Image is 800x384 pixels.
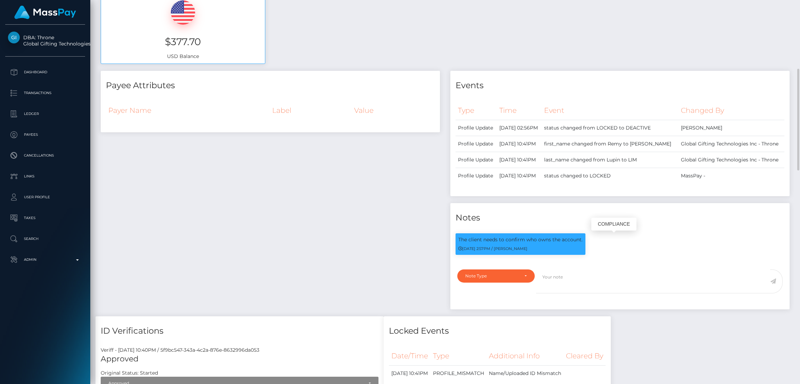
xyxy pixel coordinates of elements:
[101,354,378,365] h5: Approved
[431,347,486,366] th: Type
[352,101,435,120] th: Value
[5,230,85,248] a: Search
[456,152,497,168] td: Profile Update
[542,101,678,120] th: Event
[5,189,85,206] a: User Profile
[106,80,435,92] h4: Payee Attributes
[106,35,260,49] h3: $377.70
[486,347,564,366] th: Additional Info
[5,126,85,143] a: Payees
[8,213,82,223] p: Taxes
[5,251,85,268] a: Admin
[8,67,82,77] p: Dashboard
[497,101,542,120] th: Time
[678,120,784,136] td: [PERSON_NAME]
[497,136,542,152] td: [DATE] 10:41PM
[8,88,82,98] p: Transactions
[5,168,85,185] a: Links
[101,370,158,376] h7: Original Status: Started
[678,152,784,168] td: Global Gifting Technologies Inc - Throne
[5,147,85,164] a: Cancellations
[497,120,542,136] td: [DATE] 02:56PM
[678,101,784,120] th: Changed By
[456,80,784,92] h4: Events
[486,366,564,382] td: Name/Uploaded ID Mismatch
[542,168,678,184] td: status changed to LOCKED
[106,101,270,120] th: Payer Name
[8,234,82,244] p: Search
[542,152,678,168] td: last_name changed from Lupin to LIM
[5,105,85,123] a: Ledger
[101,325,378,337] h4: ID Verifications
[456,212,784,224] h4: Notes
[270,101,352,120] th: Label
[8,192,82,202] p: User Profile
[465,273,519,279] div: Note Type
[389,347,431,366] th: Date/Time
[591,218,636,231] div: COMPLIANCE
[431,366,486,382] td: PROFILE_MISMATCH
[8,130,82,140] p: Payees
[8,32,20,43] img: Global Gifting Technologies Inc
[457,269,535,283] button: Note Type
[389,325,606,337] h4: Locked Events
[5,84,85,102] a: Transactions
[542,120,678,136] td: status changed from LOCKED to DEACTIVE
[8,109,82,119] p: Ledger
[8,171,82,182] p: Links
[542,136,678,152] td: first_name changed from Remy to [PERSON_NAME]
[171,0,195,25] img: USD.png
[8,254,82,265] p: Admin
[497,152,542,168] td: [DATE] 10:41PM
[456,120,497,136] td: Profile Update
[5,34,85,47] span: DBA: Throne Global Gifting Technologies Inc
[458,246,527,251] small: [DATE] 2:57PM / [PERSON_NAME]
[456,136,497,152] td: Profile Update
[458,236,583,243] p: The client needs to confirm who owns the account.
[389,366,431,382] td: [DATE] 10:41PM
[14,6,76,19] img: MassPay Logo
[678,168,784,184] td: MassPay -
[678,136,784,152] td: Global Gifting Technologies Inc - Throne
[456,101,497,120] th: Type
[8,150,82,161] p: Cancellations
[95,347,384,354] div: Veriff - [DATE] 10:40PM / 5f9bc547-343a-4c2a-876e-8632996da053
[5,209,85,227] a: Taxes
[564,347,606,366] th: Cleared By
[456,168,497,184] td: Profile Update
[497,168,542,184] td: [DATE] 10:41PM
[5,64,85,81] a: Dashboard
